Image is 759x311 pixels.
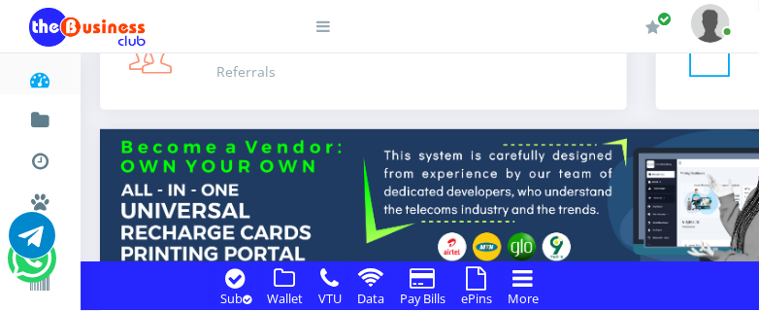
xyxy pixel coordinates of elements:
[261,287,309,308] a: Wallet
[29,8,146,47] img: Logo
[29,52,51,99] a: Dashboard
[657,12,672,26] span: Renew/Upgrade Subscription
[645,19,660,35] i: Renew/Upgrade Subscription
[220,290,251,307] small: Sub
[214,287,257,308] a: Sub
[455,287,498,308] a: ePins
[691,4,730,42] img: User
[12,250,51,282] a: Chat for support
[357,290,384,307] small: Data
[29,93,51,140] a: Fund wallet
[267,290,303,307] small: Wallet
[461,290,492,307] small: ePins
[74,214,236,247] a: Nigerian VTU
[29,175,51,222] a: Miscellaneous Payments
[29,134,51,181] a: Transactions
[318,290,342,307] small: VTU
[508,290,539,307] small: More
[100,13,627,110] a: 3/13 Referrals
[313,287,347,308] a: VTU
[9,226,55,259] a: Chat for support
[216,61,276,82] div: Referrals
[400,290,445,307] small: Pay Bills
[351,287,390,308] a: Data
[394,287,451,308] a: Pay Bills
[74,242,236,275] a: International VTU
